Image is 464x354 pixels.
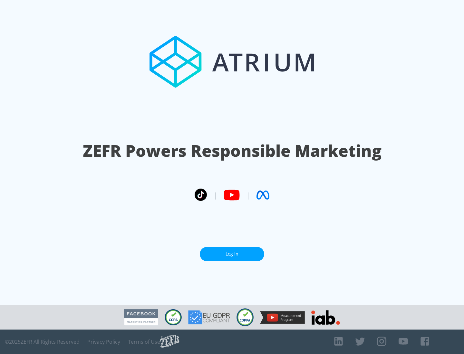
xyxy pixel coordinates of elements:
h1: ZEFR Powers Responsible Marketing [83,140,382,162]
img: CCPA Compliant [165,309,182,325]
img: YouTube Measurement Program [260,311,305,324]
a: Log In [200,247,264,261]
img: IAB [311,310,340,325]
span: | [246,190,250,200]
img: Facebook Marketing Partner [124,309,158,326]
a: Terms of Use [128,339,160,345]
a: Privacy Policy [87,339,120,345]
span: © 2025 ZEFR All Rights Reserved [5,339,80,345]
img: COPPA Compliant [237,308,254,326]
span: | [213,190,217,200]
img: GDPR Compliant [188,310,230,324]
